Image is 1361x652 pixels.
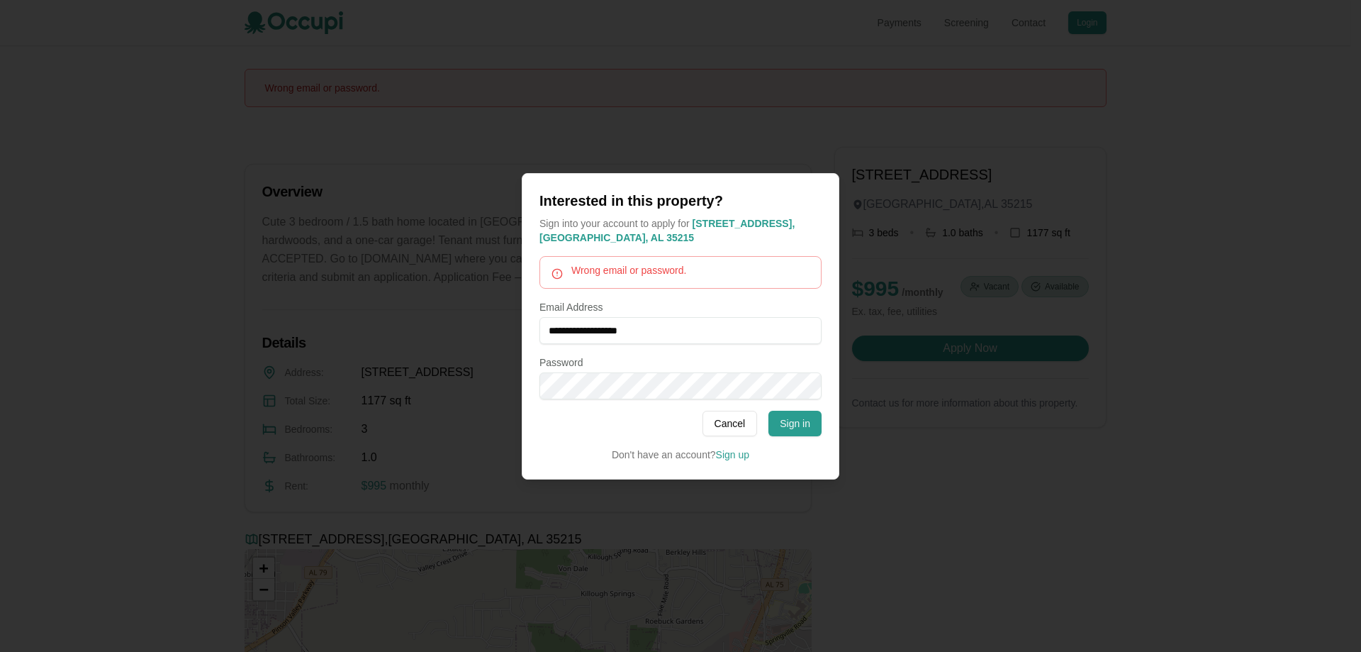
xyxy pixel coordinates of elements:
[539,216,822,245] p: Sign into your account to apply for
[539,191,822,211] h2: Interested in this property?
[612,449,716,460] span: Don't have an account?
[539,300,822,314] label: Email Address
[768,411,822,436] button: Sign in
[702,411,758,436] button: Cancel
[551,263,810,277] div: Wrong email or password.
[716,449,749,460] a: Sign up
[539,355,822,370] label: Password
